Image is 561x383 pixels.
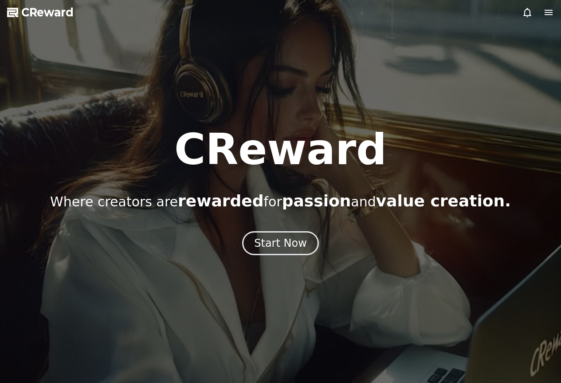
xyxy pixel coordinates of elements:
[242,240,319,249] a: Start Now
[21,5,74,20] span: CReward
[7,5,74,20] a: CReward
[282,192,351,210] span: passion
[178,192,263,210] span: rewarded
[174,128,387,171] h1: CReward
[376,192,511,210] span: value creation.
[254,236,307,250] div: Start Now
[242,231,319,255] button: Start Now
[50,192,511,210] p: Where creators are for and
